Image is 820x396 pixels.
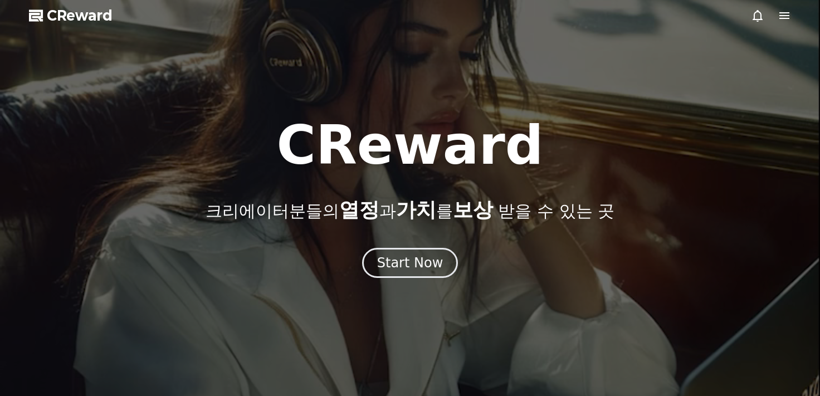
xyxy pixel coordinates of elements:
[362,259,458,270] a: Start Now
[377,254,443,272] div: Start Now
[276,119,543,172] h1: CReward
[453,198,493,221] span: 보상
[206,199,614,221] p: 크리에이터분들의 과 를 받을 수 있는 곳
[29,7,113,25] a: CReward
[47,7,113,25] span: CReward
[339,198,379,221] span: 열정
[396,198,436,221] span: 가치
[362,248,458,278] button: Start Now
